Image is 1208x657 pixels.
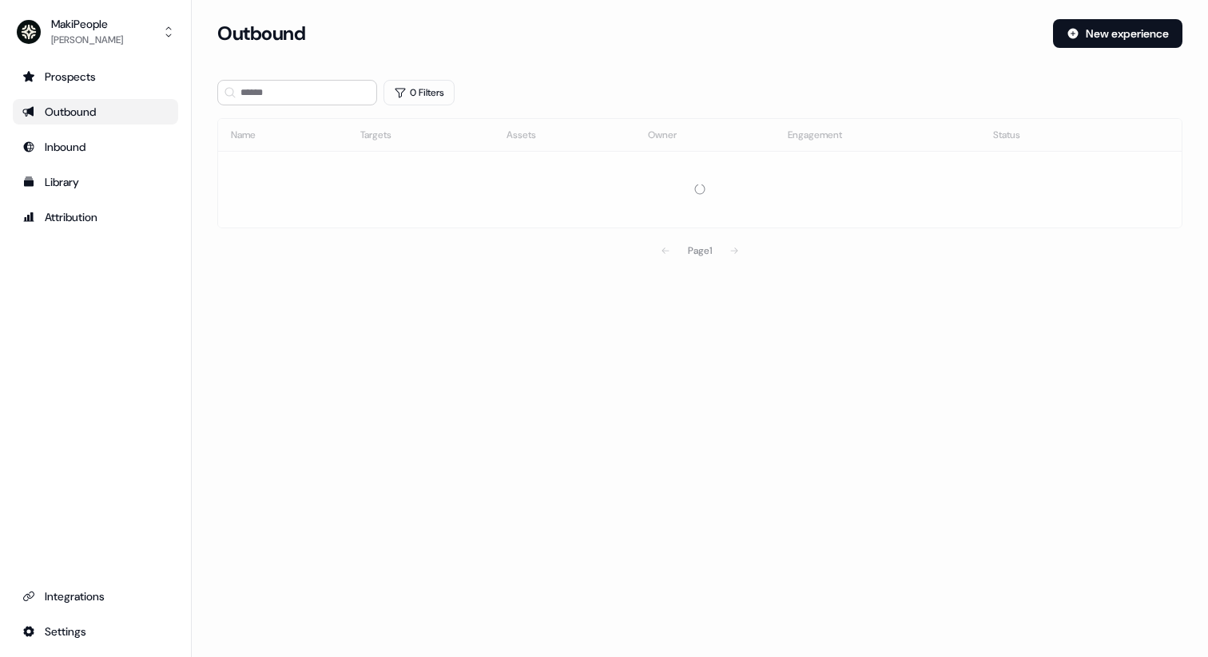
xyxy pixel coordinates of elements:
div: Inbound [22,139,169,155]
button: 0 Filters [383,80,455,105]
div: MakiPeople [51,16,123,32]
div: Library [22,174,169,190]
a: Go to Inbound [13,134,178,160]
div: Integrations [22,588,169,604]
div: Prospects [22,69,169,85]
a: Go to integrations [13,619,178,644]
a: Go to templates [13,169,178,195]
button: MakiPeople[PERSON_NAME] [13,13,178,51]
a: Go to integrations [13,584,178,609]
a: Go to prospects [13,64,178,89]
button: New experience [1053,19,1182,48]
h3: Outbound [217,22,305,46]
a: Go to outbound experience [13,99,178,125]
div: Outbound [22,104,169,120]
div: Settings [22,623,169,639]
div: [PERSON_NAME] [51,32,123,48]
a: Go to attribution [13,204,178,230]
div: Attribution [22,209,169,225]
